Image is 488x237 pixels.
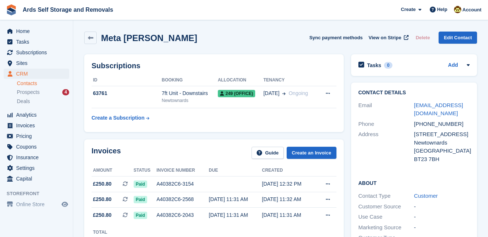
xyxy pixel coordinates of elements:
div: Contact Type [358,192,414,200]
h2: Invoices [92,147,121,159]
a: menu [4,152,69,163]
a: menu [4,58,69,68]
span: Invoices [16,120,60,131]
th: Tenancy [263,74,317,86]
th: Amount [92,165,134,176]
div: Address [358,130,414,163]
th: Status [134,165,157,176]
div: [GEOGRAPHIC_DATA] [414,147,470,155]
img: stora-icon-8386f47178a22dfd0bd8f6a31ec36ba5ce8667c1dd55bd0f319d3a0aa187defe.svg [6,4,17,15]
th: Created [262,165,316,176]
div: Newtownards [162,97,218,104]
h2: Tasks [367,62,381,69]
span: Deals [17,98,30,105]
div: - [414,223,470,232]
a: menu [4,199,69,209]
a: Add [448,61,458,70]
span: View on Stripe [369,34,401,41]
h2: Meta [PERSON_NAME] [101,33,197,43]
a: Customer [414,193,438,199]
div: Use Case [358,213,414,221]
th: Due [209,165,262,176]
th: Booking [162,74,218,86]
span: 249 (office) [218,90,255,97]
span: Paid [134,212,147,219]
span: Help [437,6,447,13]
a: menu [4,120,69,131]
div: A40382C6-2568 [156,196,209,203]
span: Subscriptions [16,47,60,58]
div: Create a Subscription [92,114,145,122]
a: Guide [252,147,284,159]
a: [EMAIL_ADDRESS][DOMAIN_NAME] [414,102,463,117]
a: menu [4,142,69,152]
a: Edit Contact [439,32,477,44]
div: Email [358,101,414,118]
span: Capital [16,174,60,184]
div: [DATE] 11:32 AM [262,196,316,203]
a: Prospects 4 [17,88,69,96]
div: 7ft Unit - Downstairs [162,90,218,97]
a: menu [4,47,69,58]
button: Delete [413,32,433,44]
span: Paid [134,181,147,188]
span: Paid [134,196,147,203]
div: [PHONE_NUMBER] [414,120,470,128]
div: [DATE] 11:31 AM [262,211,316,219]
div: [STREET_ADDRESS] [414,130,470,139]
span: Tasks [16,37,60,47]
div: [DATE] 12:32 PM [262,180,316,188]
span: Sites [16,58,60,68]
a: menu [4,26,69,36]
div: A40382C6-3154 [156,180,209,188]
th: ID [92,74,162,86]
div: [DATE] 11:31 AM [209,196,262,203]
span: Coupons [16,142,60,152]
div: A40382C6-2043 [156,211,209,219]
span: £250.80 [93,211,112,219]
a: menu [4,69,69,79]
div: 63761 [92,90,162,97]
h2: Contact Details [358,90,470,96]
div: - [414,203,470,211]
button: Sync payment methods [309,32,363,44]
div: - [414,213,470,221]
span: Ongoing [288,90,308,96]
img: Mark McFerran [454,6,461,13]
span: [DATE] [263,90,279,97]
span: £250.80 [93,180,112,188]
th: Allocation [218,74,263,86]
a: Create an Invoice [287,147,336,159]
span: CRM [16,69,60,79]
div: BT23 7BH [414,155,470,164]
div: [DATE] 11:31 AM [209,211,262,219]
span: Prospects [17,89,40,96]
a: menu [4,131,69,141]
span: £250.80 [93,196,112,203]
a: View on Stripe [366,32,410,44]
h2: About [358,179,470,186]
span: Settings [16,163,60,173]
a: Deals [17,98,69,105]
div: 0 [384,62,392,69]
th: Invoice number [156,165,209,176]
a: Create a Subscription [92,111,149,125]
h2: Subscriptions [92,62,336,70]
span: Create [401,6,416,13]
div: 4 [62,89,69,95]
span: Account [462,6,481,14]
span: Home [16,26,60,36]
div: Phone [358,120,414,128]
span: Analytics [16,110,60,120]
span: Storefront [7,190,73,197]
div: Newtownards [414,139,470,147]
span: Pricing [16,131,60,141]
span: Insurance [16,152,60,163]
a: menu [4,174,69,184]
a: menu [4,37,69,47]
a: menu [4,163,69,173]
div: Marketing Source [358,223,414,232]
a: Ards Self Storage and Removals [20,4,116,16]
a: Contacts [17,80,69,87]
span: Online Store [16,199,60,209]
